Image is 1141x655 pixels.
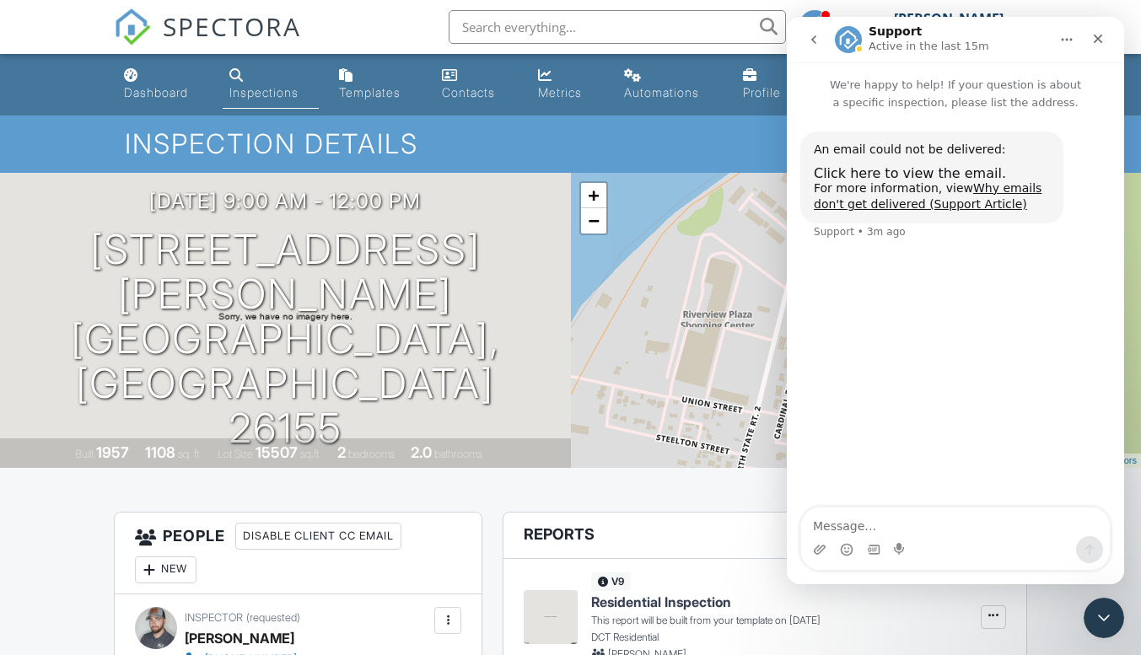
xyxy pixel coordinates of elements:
span: bedrooms [348,448,395,460]
a: Inspections [223,61,319,109]
img: The Best Home Inspection Software - Spectora [114,8,151,46]
a: Metrics [531,61,604,109]
a: Company Profile [736,61,803,109]
h1: [STREET_ADDRESS][PERSON_NAME] [GEOGRAPHIC_DATA], [GEOGRAPHIC_DATA] 26155 [27,228,544,450]
span: sq. ft. [178,448,202,460]
a: SPECTORA [114,23,301,58]
iframe: Intercom live chat [787,17,1124,584]
div: Dashboard [124,85,188,99]
a: Dashboard [117,61,209,109]
div: Metrics [538,85,582,99]
div: Contacts [442,85,495,99]
div: Disable Client CC Email [235,523,401,550]
div: Profile [743,85,781,99]
input: Search everything... [449,10,786,44]
span: Lot Size [218,448,253,460]
h3: [DATE] 9:00 am - 12:00 pm [149,190,421,212]
div: 2 [337,443,346,461]
span: Inspector [185,611,243,624]
span: Built [75,448,94,460]
a: Automations (Basic) [617,61,723,109]
div: Templates [339,85,401,99]
a: Contacts [435,61,518,109]
div: 1957 [96,443,129,461]
div: 15507 [256,443,298,461]
span: + [588,185,599,206]
h1: Inspection Details [125,129,1016,158]
a: Templates [332,61,422,109]
div: New [135,556,196,583]
span: SPECTORA [163,8,301,44]
div: [PERSON_NAME] [185,625,294,651]
a: Zoom out [581,208,606,234]
span: sq.ft. [300,448,321,460]
div: Automations [624,85,699,99]
div: 1108 [145,443,175,461]
iframe: Intercom live chat [1084,598,1124,638]
span: − [588,210,599,231]
span: (requested) [246,611,300,624]
div: Inspections [229,85,299,99]
div: 2.0 [411,443,432,461]
a: Zoom in [581,183,606,208]
div: [PERSON_NAME] [894,10,1004,27]
h3: People [115,513,482,594]
span: bathrooms [434,448,482,460]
